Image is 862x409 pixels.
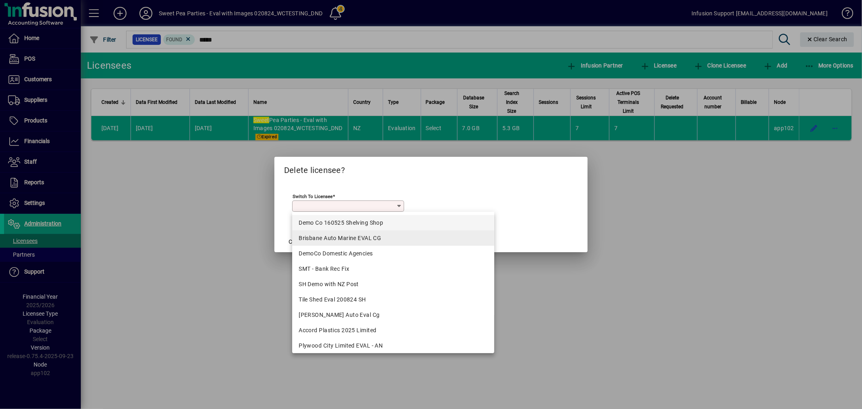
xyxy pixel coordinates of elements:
mat-label: Switch to licensee [293,194,333,199]
mat-option: Accord Plastics 2025 Limited [292,323,494,338]
div: Brisbane Auto Marine EVAL CG [299,234,488,242]
div: Accord Plastics 2025 Limited [299,326,488,335]
div: Demo Co 160525 Shelving Shop [299,219,488,227]
div: [PERSON_NAME] Auto Eval Cg [299,311,488,319]
mat-option: Demo Co 160525 Shelving Shop [292,215,494,230]
mat-option: SMT - Bank Rec Fix [292,261,494,276]
button: Cancel [284,234,310,249]
div: SH Demo with NZ Post [299,280,488,289]
mat-option: M V Birchall Auto Eval Cg [292,307,494,323]
mat-option: SH Demo with NZ Post [292,276,494,292]
mat-option: Tile Shed Eval 200824 SH [292,292,494,307]
div: Tile Shed Eval 200824 SH [299,295,488,304]
span: Cancel [289,238,306,246]
h2: Delete licensee? [274,157,588,180]
div: DemoCo Domestic Agencies [299,249,488,258]
mat-option: Plywood City Limited EVAL - AN [292,338,494,353]
div: SMT - Bank Rec Fix [299,265,488,273]
div: Plywood City Limited EVAL - AN [299,342,488,350]
mat-option: Brisbane Auto Marine EVAL CG [292,230,494,246]
mat-option: DemoCo Domestic Agencies [292,246,494,261]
